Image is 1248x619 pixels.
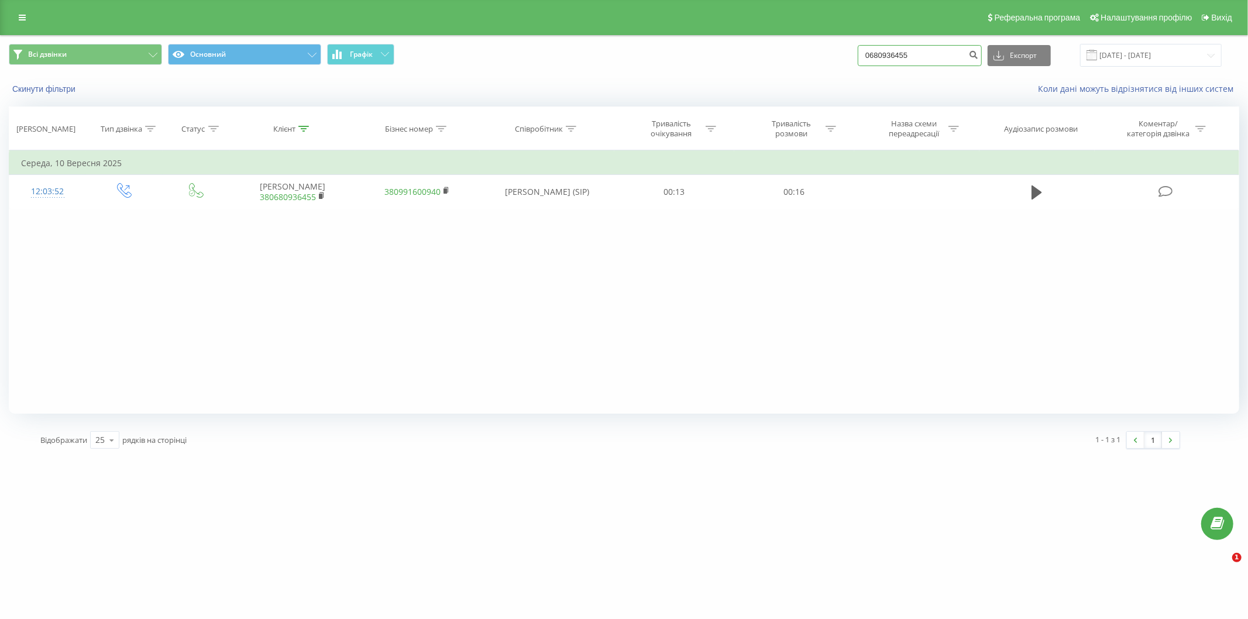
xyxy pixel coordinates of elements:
span: Графік [350,50,373,59]
iframe: Intercom live chat [1208,553,1236,581]
div: Аудіозапис розмови [1004,124,1078,134]
td: Середа, 10 Вересня 2025 [9,152,1239,175]
span: Вихід [1212,13,1232,22]
input: Пошук за номером [858,45,982,66]
span: Відображати [40,435,87,445]
div: 25 [95,434,105,446]
div: Тривалість очікування [640,119,703,139]
div: [PERSON_NAME] [16,124,75,134]
button: Скинути фільтри [9,84,81,94]
span: Всі дзвінки [28,50,67,59]
a: 1 [1144,432,1162,448]
td: [PERSON_NAME] [230,175,355,209]
td: 00:13 [614,175,734,209]
div: Коментар/категорія дзвінка [1124,119,1192,139]
a: 380991600940 [384,186,441,197]
div: Бізнес номер [385,124,433,134]
button: Графік [327,44,394,65]
td: [PERSON_NAME] (SIP) [480,175,614,209]
td: 00:16 [734,175,854,209]
span: Реферальна програма [995,13,1081,22]
button: Експорт [988,45,1051,66]
div: 12:03:52 [21,180,74,203]
div: Клієнт [273,124,295,134]
button: Основний [168,44,321,65]
span: Налаштування профілю [1101,13,1192,22]
span: 1 [1232,553,1242,562]
div: Тип дзвінка [101,124,142,134]
div: 1 - 1 з 1 [1096,434,1121,445]
button: Всі дзвінки [9,44,162,65]
div: Тривалість розмови [760,119,823,139]
div: Співробітник [515,124,563,134]
a: 380680936455 [260,191,316,202]
a: Коли дані можуть відрізнятися вiд інших систем [1038,83,1239,94]
div: Статус [182,124,205,134]
div: Назва схеми переадресації [883,119,946,139]
span: рядків на сторінці [122,435,187,445]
